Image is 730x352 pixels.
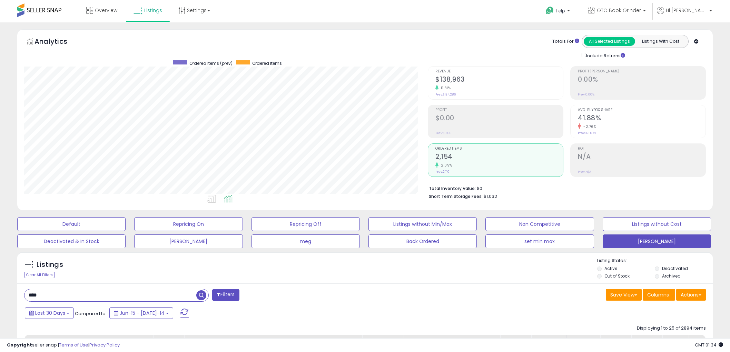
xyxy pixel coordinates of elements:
span: Ordered Items [252,60,282,66]
span: ROI [578,147,706,151]
button: [PERSON_NAME] [603,234,711,248]
button: Jun-15 - [DATE]-14 [109,307,173,319]
div: Totals For [552,38,579,45]
label: Out of Stock [604,273,630,279]
small: Prev: 2,110 [435,170,450,174]
button: Default [17,217,126,231]
h5: Listings [37,260,63,270]
span: Profit [PERSON_NAME] [578,70,706,73]
button: Listings without Cost [603,217,711,231]
span: Last 30 Days [35,310,65,316]
span: Ordered Items [435,147,563,151]
a: Privacy Policy [89,342,120,348]
a: Hi [PERSON_NAME] [657,7,712,22]
div: Clear All Filters [24,272,55,278]
div: Title [42,338,150,345]
h2: $138,963 [435,76,563,85]
h2: 0.00% [578,76,706,85]
span: Revenue [435,70,563,73]
label: Archived [662,273,681,279]
button: Listings With Cost [635,37,686,46]
button: Listings without Min/Max [368,217,477,231]
button: [PERSON_NAME] [134,234,243,248]
span: Columns [647,291,669,298]
small: Prev: N/A [578,170,591,174]
div: Current Buybox Price [365,338,401,352]
li: $0 [429,184,701,192]
h2: $0.00 [435,114,563,123]
div: Displaying 1 to 25 of 2894 items [637,325,706,332]
div: Avg. Sales Rank [217,338,287,345]
h5: Analytics [34,37,81,48]
h2: N/A [578,153,706,162]
a: Terms of Use [59,342,88,348]
span: Compared to: [75,310,107,317]
button: Non Competitive [485,217,594,231]
button: Last 30 Days [25,307,74,319]
button: set min max [485,234,594,248]
div: Days In Stock [503,338,528,352]
b: Total Inventory Value: [429,185,476,191]
h2: 41.88% [578,114,706,123]
button: Actions [676,289,706,301]
div: Velocity [691,338,717,345]
small: -2.76% [581,124,596,129]
small: 11.81% [438,86,451,91]
label: Active [604,265,617,271]
span: Avg. Buybox Share [578,108,706,112]
label: Deactivated [662,265,688,271]
strong: Copyright [7,342,32,348]
button: meg [251,234,360,248]
button: Repricing On [134,217,243,231]
span: $1,032 [484,193,497,200]
div: Total Rev. [634,338,659,352]
span: Overview [95,7,117,14]
span: Ordered Items (prev) [189,60,233,66]
button: All Selected Listings [584,37,635,46]
small: Prev: $124,286 [435,92,456,97]
div: Include Returns [576,51,633,59]
div: Ordered Items [156,338,181,352]
h2: 2,154 [435,153,563,162]
span: 2025-08-15 01:34 GMT [695,342,723,348]
small: 2.09% [438,163,452,168]
button: Deactivated & In Stock [17,234,126,248]
b: Short Term Storage Fees: [429,193,483,199]
div: Fulfillment [569,338,597,345]
button: Save View [606,289,642,301]
button: Filters [212,289,239,301]
i: Get Help [545,6,554,15]
span: Listings [144,7,162,14]
button: Repricing Off [251,217,360,231]
div: seller snap | | [7,342,120,349]
div: Num of Comp. [603,338,628,352]
a: Help [540,1,577,22]
span: Profit [435,108,563,112]
span: GTO Book Grinder [597,7,641,14]
div: Fulfillable Quantity [187,338,211,352]
p: Listing States: [597,258,713,264]
div: BB Share 24h. [406,338,432,352]
small: Prev: $0.00 [435,131,452,135]
small: Prev: 43.07% [578,131,596,135]
button: Back Ordered [368,234,477,248]
button: Columns [643,289,675,301]
span: Jun-15 - [DATE]-14 [120,310,165,316]
span: Help [556,8,565,14]
div: Repricing [534,338,563,345]
small: Prev: 0.00% [578,92,594,97]
span: Hi [PERSON_NAME] [666,7,707,14]
div: Listed Price [437,338,497,345]
div: Min Price [324,338,359,345]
